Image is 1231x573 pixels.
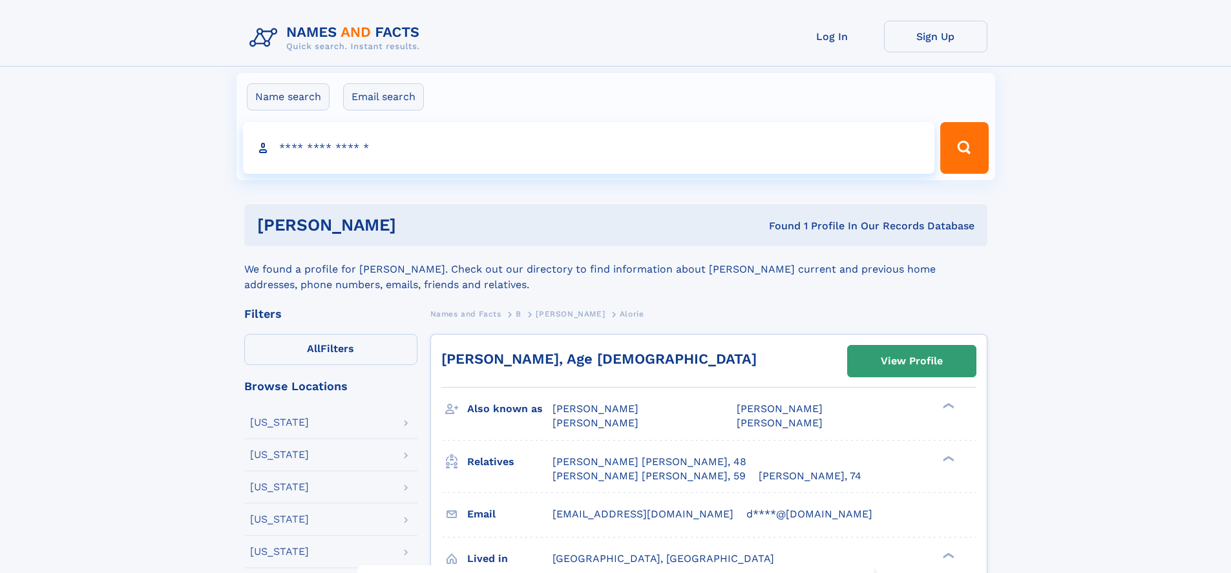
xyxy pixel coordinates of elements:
[552,508,733,520] span: [EMAIL_ADDRESS][DOMAIN_NAME]
[250,482,309,492] div: [US_STATE]
[737,417,823,429] span: [PERSON_NAME]
[244,21,430,56] img: Logo Names and Facts
[536,309,605,318] span: [PERSON_NAME]
[620,309,644,318] span: Alorie
[343,83,424,110] label: Email search
[759,469,861,483] a: [PERSON_NAME], 74
[737,402,823,415] span: [PERSON_NAME]
[940,402,955,410] div: ❯
[940,454,955,463] div: ❯
[884,21,987,52] a: Sign Up
[257,217,583,233] h1: [PERSON_NAME]
[881,346,943,376] div: View Profile
[552,552,774,565] span: [GEOGRAPHIC_DATA], [GEOGRAPHIC_DATA]
[247,83,330,110] label: Name search
[536,306,605,322] a: [PERSON_NAME]
[250,417,309,428] div: [US_STATE]
[552,417,638,429] span: [PERSON_NAME]
[467,451,552,473] h3: Relatives
[244,308,417,320] div: Filters
[243,122,935,174] input: search input
[940,122,988,174] button: Search Button
[307,342,321,355] span: All
[552,469,746,483] a: [PERSON_NAME] [PERSON_NAME], 59
[430,306,501,322] a: Names and Facts
[244,246,987,293] div: We found a profile for [PERSON_NAME]. Check out our directory to find information about [PERSON_N...
[244,334,417,365] label: Filters
[250,450,309,460] div: [US_STATE]
[552,402,638,415] span: [PERSON_NAME]
[250,547,309,557] div: [US_STATE]
[516,306,521,322] a: B
[516,309,521,318] span: B
[467,548,552,570] h3: Lived in
[848,346,976,377] a: View Profile
[467,503,552,525] h3: Email
[244,380,417,392] div: Browse Locations
[250,514,309,525] div: [US_STATE]
[441,351,757,367] a: [PERSON_NAME], Age [DEMOGRAPHIC_DATA]
[781,21,884,52] a: Log In
[940,551,955,559] div: ❯
[582,219,974,233] div: Found 1 Profile In Our Records Database
[552,455,746,469] a: [PERSON_NAME] [PERSON_NAME], 48
[467,398,552,420] h3: Also known as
